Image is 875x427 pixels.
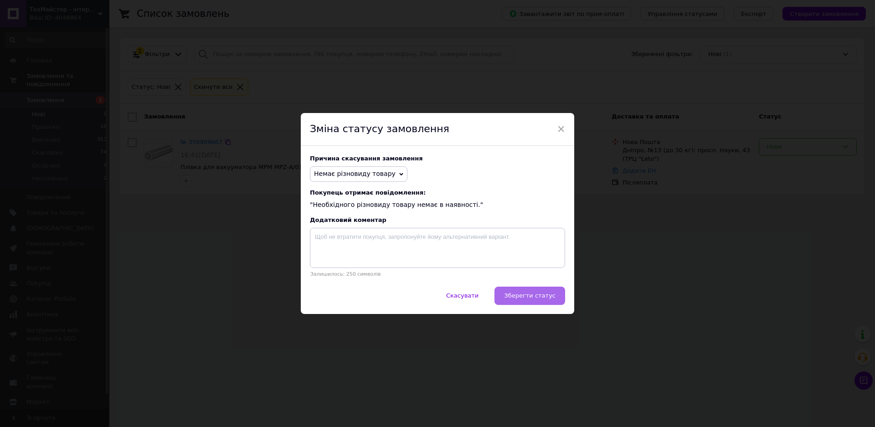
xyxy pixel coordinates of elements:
span: Зберегти статус [504,292,556,299]
div: Причина скасування замовлення [310,155,565,162]
span: × [557,121,565,137]
span: Немає різновиду товару [314,170,396,177]
span: Покупець отримає повідомлення: [310,189,565,196]
div: "Необхідного різновиду товару немає в наявності." [310,189,565,210]
p: Залишилось: 250 символів [310,271,565,277]
div: Зміна статусу замовлення [301,113,574,146]
span: Скасувати [446,292,479,299]
button: Скасувати [437,287,488,305]
button: Зберегти статус [494,287,565,305]
div: Додатковий коментар [310,216,565,223]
